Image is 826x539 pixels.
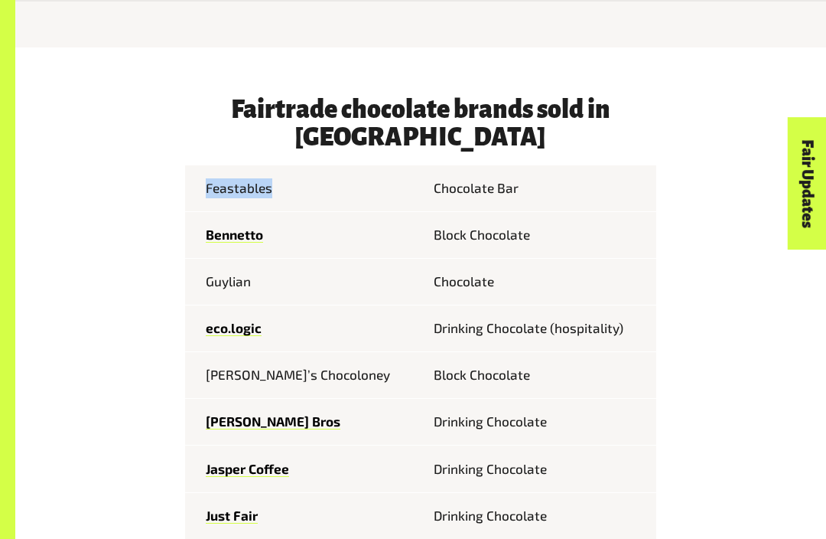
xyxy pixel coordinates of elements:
td: Drinking Chocolate [421,399,656,446]
a: Bennetto [206,227,263,243]
a: eco.logic [206,320,262,336]
td: Feastables [185,165,421,212]
td: Drinking Chocolate (hospitality) [421,305,656,352]
td: Block Chocolate [421,211,656,258]
a: Just Fair [206,508,258,524]
h3: Fairtrade chocolate brands sold in [GEOGRAPHIC_DATA] [185,96,656,152]
td: Drinking Chocolate [421,492,656,539]
td: Guylian [185,258,421,305]
td: Block Chocolate [421,352,656,399]
td: [PERSON_NAME]’s Chocoloney [185,352,421,399]
td: Chocolate [421,258,656,305]
td: Drinking Chocolate [421,446,656,492]
a: [PERSON_NAME] Bros [206,413,340,430]
td: Chocolate Bar [421,165,656,212]
a: Jasper Coffee [206,461,289,477]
